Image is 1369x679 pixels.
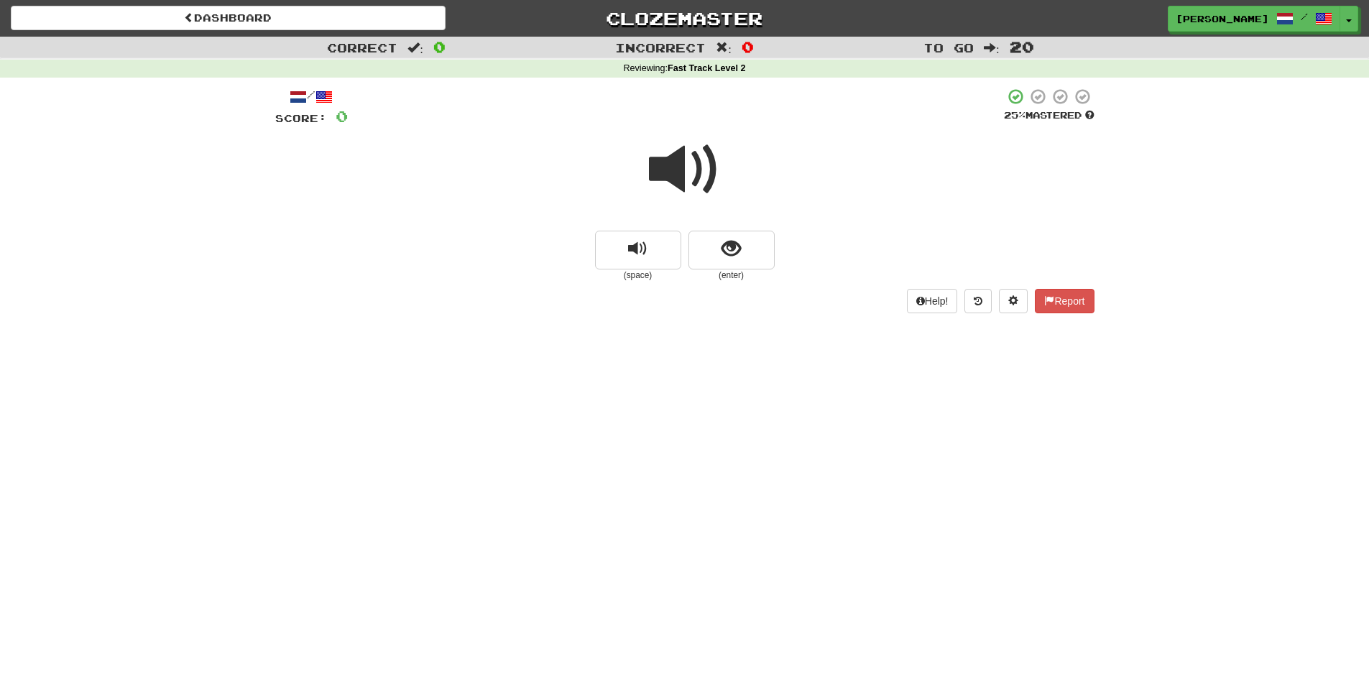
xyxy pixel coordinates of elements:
span: 0 [336,107,348,125]
span: Score: [275,112,327,124]
span: 25 % [1004,109,1025,121]
span: : [407,42,423,54]
span: : [984,42,1000,54]
div: Mastered [1004,109,1094,122]
span: Correct [327,40,397,55]
span: / [1301,11,1308,22]
a: Clozemaster [467,6,902,31]
span: 0 [433,38,446,55]
div: / [275,88,348,106]
span: 20 [1010,38,1034,55]
a: Dashboard [11,6,446,30]
span: Incorrect [615,40,706,55]
button: replay audio [595,231,681,269]
span: 0 [742,38,754,55]
small: (space) [595,269,681,282]
span: To go [923,40,974,55]
button: Round history (alt+y) [964,289,992,313]
span: : [716,42,732,54]
button: Report [1035,289,1094,313]
span: [PERSON_NAME] [1176,12,1269,25]
button: Help! [907,289,958,313]
button: show sentence [688,231,775,269]
small: (enter) [688,269,775,282]
strong: Fast Track Level 2 [668,63,746,73]
a: [PERSON_NAME] / [1168,6,1340,32]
